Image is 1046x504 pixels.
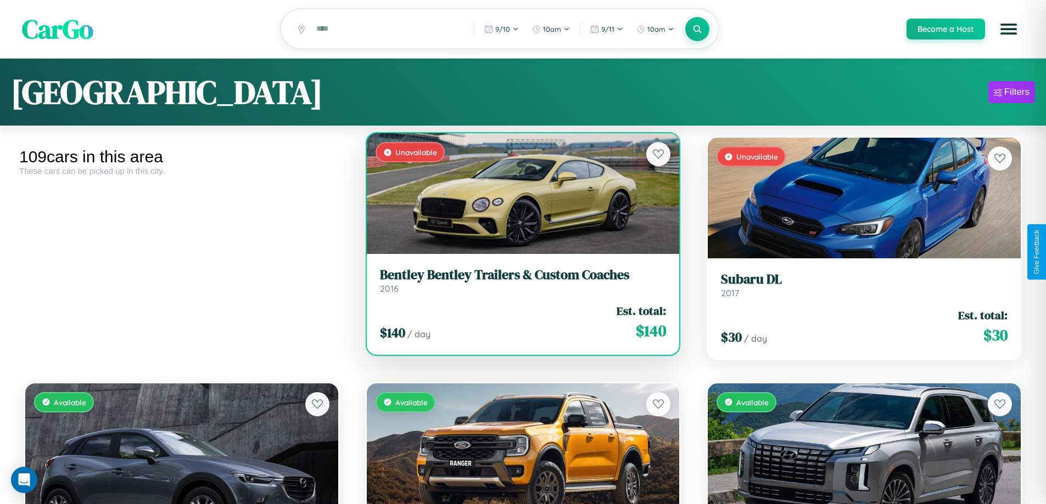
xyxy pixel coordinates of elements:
[736,398,769,407] span: Available
[19,148,344,166] div: 109 cars in this area
[407,329,430,339] span: / day
[22,11,93,47] span: CarGo
[1004,87,1030,98] div: Filters
[601,25,614,33] span: 9 / 11
[19,166,344,175] div: These cars can be picked up in this city.
[543,25,561,33] span: 10am
[721,287,739,298] span: 2017
[1033,230,1041,274] div: Give Feedback
[721,271,1008,287] h3: Subaru DL
[993,14,1024,44] button: Open menu
[988,81,1035,103] button: Filters
[380,267,667,294] a: Bentley Bentley Trailers & Custom Coaches2016
[631,20,680,38] button: 10am
[585,20,629,38] button: 9/11
[54,398,86,407] span: Available
[744,333,767,344] span: / day
[479,20,524,38] button: 9/10
[636,320,666,342] span: $ 140
[647,25,665,33] span: 10am
[11,467,37,493] div: Open Intercom Messenger
[380,283,399,294] span: 2016
[495,25,510,33] span: 9 / 10
[721,328,742,346] span: $ 30
[395,398,428,407] span: Available
[11,70,323,115] h1: [GEOGRAPHIC_DATA]
[380,267,667,283] h3: Bentley Bentley Trailers & Custom Coaches
[617,303,666,319] span: Est. total:
[527,20,575,38] button: 10am
[907,19,985,39] button: Become a Host
[380,324,405,342] span: $ 140
[395,148,437,157] span: Unavailable
[721,271,1008,298] a: Subaru DL2017
[736,152,778,161] span: Unavailable
[983,324,1008,346] span: $ 30
[958,307,1008,323] span: Est. total:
